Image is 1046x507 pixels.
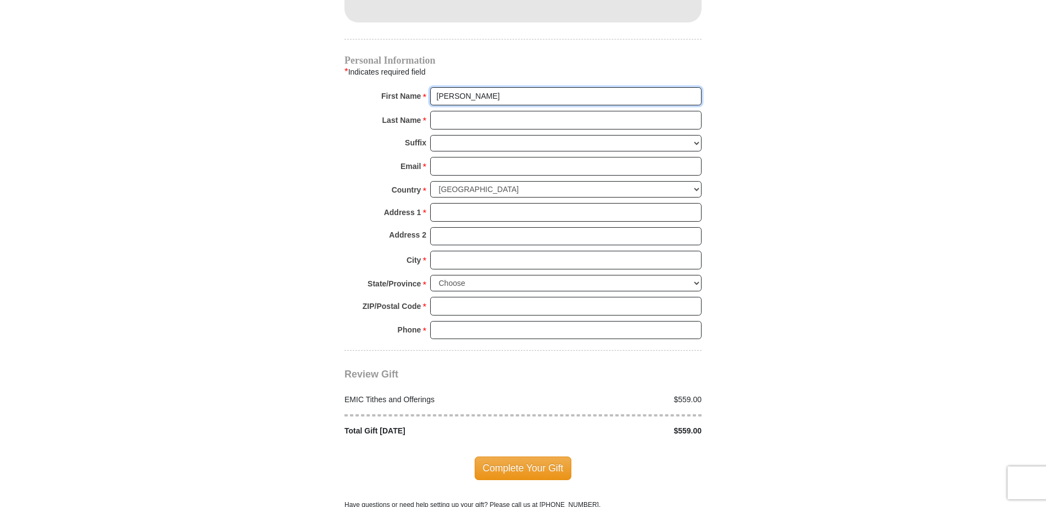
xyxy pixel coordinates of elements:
strong: Address 2 [389,227,426,243]
strong: Country [392,182,421,198]
span: Review Gift [344,369,398,380]
strong: Phone [398,322,421,337]
span: Complete Your Gift [475,457,572,480]
strong: State/Province [368,276,421,291]
strong: First Name [381,88,421,104]
h4: Personal Information [344,56,702,65]
div: $559.00 [523,394,708,405]
strong: Email [400,159,421,174]
div: Total Gift [DATE] [339,425,524,437]
div: EMIC Tithes and Offerings [339,394,524,405]
strong: Last Name [382,112,421,128]
strong: Address 1 [384,205,421,220]
div: $559.00 [523,425,708,437]
strong: Suffix [405,135,426,150]
strong: City [407,252,421,268]
strong: ZIP/Postal Code [363,298,421,314]
div: Indicates required field [344,65,702,79]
